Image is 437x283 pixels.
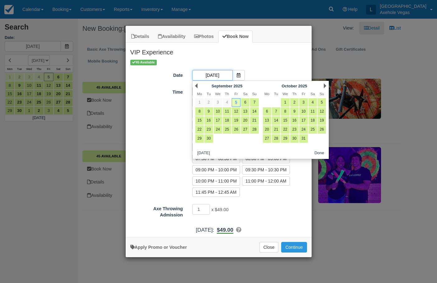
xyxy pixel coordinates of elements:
[250,98,258,107] a: 7
[320,92,324,96] span: Sunday
[204,107,213,116] a: 9
[241,125,249,134] a: 27
[154,30,189,43] a: Availability
[299,98,308,107] a: 3
[298,84,307,88] span: 2025
[250,107,258,116] a: 14
[204,134,213,143] a: 30
[272,107,280,116] a: 7
[292,92,297,96] span: Thursday
[243,92,247,96] span: Saturday
[204,98,213,107] a: 2
[242,176,290,186] label: 11:00 PM - 12:00 AM
[127,30,153,43] a: Details
[204,125,213,134] a: 23
[259,242,279,253] button: Close
[126,70,188,79] label: Date
[250,116,258,125] a: 21
[207,92,211,96] span: Tuesday
[214,116,222,125] a: 17
[299,107,308,116] a: 10
[241,116,249,125] a: 20
[214,98,222,107] a: 3
[217,227,233,234] b: $49.00
[192,204,210,215] input: Axe Throwing Admission
[250,125,258,134] a: 28
[232,98,240,107] a: 5
[290,134,299,143] a: 30
[264,92,269,96] span: Monday
[272,116,280,125] a: 14
[241,98,249,107] a: 6
[241,107,249,116] a: 13
[126,43,312,59] h2: VIP Experience
[232,116,240,125] a: 19
[223,125,231,134] a: 25
[310,92,315,96] span: Saturday
[232,125,240,134] a: 26
[299,134,308,143] a: 31
[281,134,289,143] a: 29
[290,125,299,134] a: 23
[290,98,299,107] a: 2
[263,116,271,125] a: 13
[192,188,240,197] label: 11:45 PM - 12:45 AM
[252,92,257,96] span: Sunday
[299,116,308,125] a: 17
[309,98,317,107] a: 4
[196,227,212,233] span: [DATE]
[215,92,221,96] span: Wednesday
[130,60,157,65] span: 45 Available
[214,107,222,116] a: 10
[218,30,253,43] a: Book Now
[281,116,289,125] a: 15
[195,116,204,125] a: 15
[195,83,198,88] a: Prev
[223,116,231,125] a: 18
[318,98,326,107] a: 5
[195,125,204,134] a: 22
[192,176,240,186] label: 10:00 PM - 11:00 PM
[192,165,240,174] label: 09:00 PM - 10:00 PM
[309,107,317,116] a: 11
[235,92,238,96] span: Friday
[324,83,326,88] a: Next
[318,107,326,116] a: 12
[130,245,187,250] a: Apply Voucher
[242,165,290,174] label: 09:30 PM - 10:30 PM
[195,134,204,143] a: 29
[263,107,271,116] a: 6
[126,43,312,234] div: Item Modal
[312,149,327,157] button: Done
[272,134,280,143] a: 28
[211,207,228,212] span: x $49.00
[126,226,312,234] div: :
[197,92,202,96] span: Monday
[212,84,232,88] span: September
[290,116,299,125] a: 16
[309,116,317,125] a: 18
[299,125,308,134] a: 24
[195,98,204,107] a: 1
[204,116,213,125] a: 16
[195,149,212,157] button: [DATE]
[190,30,218,43] a: Photos
[282,92,288,96] span: Wednesday
[281,107,289,116] a: 8
[126,203,188,218] label: Axe Throwing Admission
[225,92,229,96] span: Thursday
[232,107,240,116] a: 12
[263,134,271,143] a: 27
[318,116,326,125] a: 19
[214,125,222,134] a: 24
[281,242,307,253] button: Add to Booking
[281,84,297,88] span: October
[223,98,231,107] a: 4
[223,107,231,116] a: 11
[234,84,243,88] span: 2025
[195,107,204,116] a: 8
[272,125,280,134] a: 21
[274,92,278,96] span: Tuesday
[290,107,299,116] a: 9
[126,87,188,95] label: Time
